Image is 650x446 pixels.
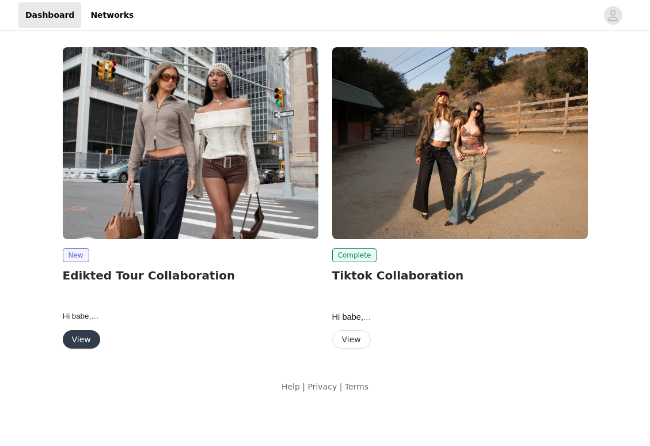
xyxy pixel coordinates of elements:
div: avatar [607,6,618,25]
span: Hi babe, [63,312,99,320]
span: New [63,248,89,262]
span: Complete [332,248,377,262]
a: View [332,335,371,344]
button: View [332,330,371,349]
a: Dashboard [18,2,81,28]
a: Networks [83,2,140,28]
span: | [340,382,343,391]
a: Help [282,382,300,391]
span: Hi babe, [332,312,371,322]
button: View [63,330,100,349]
a: Privacy [307,382,337,391]
a: View [63,335,100,344]
img: Edikted UK [63,47,318,239]
img: Edikted [332,47,588,239]
a: Terms [345,382,368,391]
h2: Edikted Tour Collaboration [63,267,318,284]
span: | [302,382,305,391]
h2: Tiktok Collaboration [332,267,588,284]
